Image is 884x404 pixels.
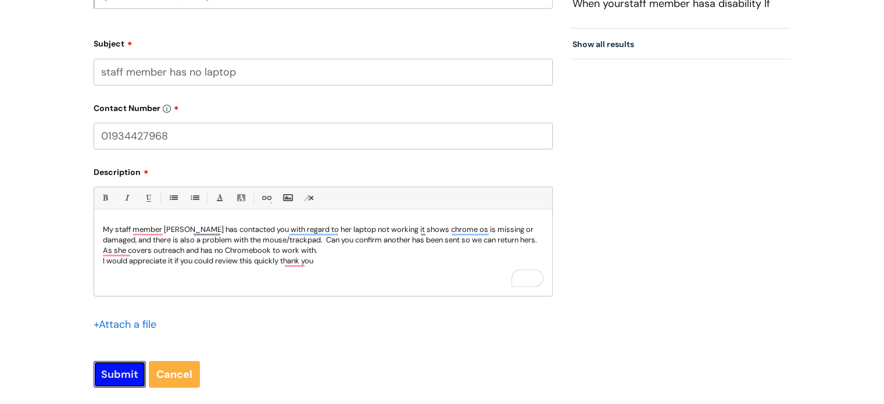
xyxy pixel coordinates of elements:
label: Subject [94,35,553,49]
img: info-icon.svg [163,105,171,113]
a: Underline(Ctrl-U) [141,191,155,205]
div: Attach a file [94,315,163,334]
label: Description [94,163,553,177]
a: Back Color [234,191,248,205]
a: Insert Image... [280,191,295,205]
a: Cancel [149,361,200,388]
a: Link [259,191,273,205]
div: To enrich screen reader interactions, please activate Accessibility in Grammarly extension settings [94,216,552,296]
a: Font Color [212,191,227,205]
label: Contact Number [94,99,553,113]
p: My staff member [PERSON_NAME] has contacted you with regard to her laptop not working it shows ch... [103,224,543,256]
input: Submit [94,361,146,388]
a: Italic (Ctrl-I) [119,191,134,205]
a: Bold (Ctrl-B) [98,191,112,205]
a: Show all results [572,39,634,49]
span: + [94,317,99,331]
p: I would appreciate it if you could review this quickly thank you [103,256,543,266]
a: 1. Ordered List (Ctrl-Shift-8) [187,191,202,205]
a: • Unordered List (Ctrl-Shift-7) [166,191,180,205]
a: Remove formatting (Ctrl-\) [302,191,316,205]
